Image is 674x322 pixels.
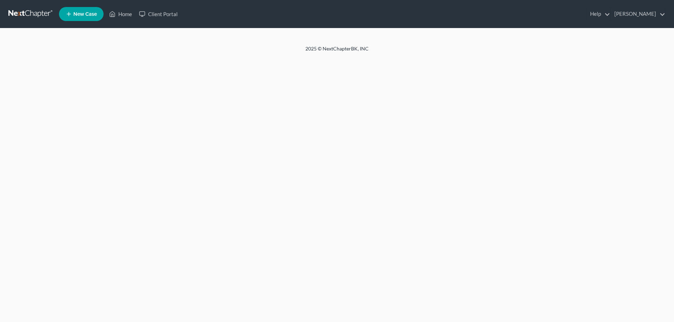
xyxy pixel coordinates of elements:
[611,8,665,20] a: [PERSON_NAME]
[587,8,610,20] a: Help
[136,8,181,20] a: Client Portal
[137,45,537,58] div: 2025 © NextChapterBK, INC
[106,8,136,20] a: Home
[59,7,104,21] new-legal-case-button: New Case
